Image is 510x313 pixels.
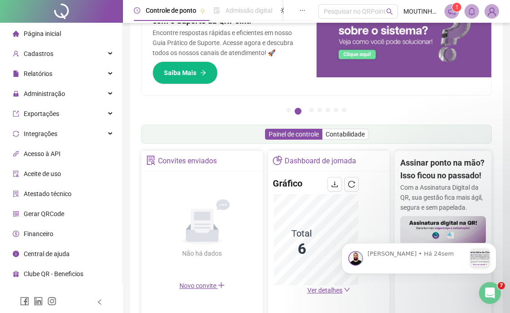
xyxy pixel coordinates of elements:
span: Central de ajuda [24,250,70,257]
span: Página inicial [24,30,61,37]
span: search [386,8,393,15]
button: 4 [317,108,322,112]
span: Admissão digital [225,7,272,14]
span: instagram [47,297,56,306]
span: Clube QR - Beneficios [24,270,83,278]
span: MOUTINHO AUTO PEÇAS [403,6,439,16]
span: user-add [13,50,19,57]
a: Ver detalhes down [307,287,350,294]
span: audit [13,171,19,177]
p: Encontre respostas rápidas e eficientes em nosso Guia Prático de Suporte. Acesse agora e descubra... [153,28,306,58]
span: solution [146,156,156,165]
span: plus [218,282,225,289]
p: Com a Assinatura Digital da QR, sua gestão fica mais ágil, segura e sem papelada. [400,182,486,212]
span: Novo convite [179,282,225,289]
button: 6 [334,108,338,112]
span: 1 [455,4,459,10]
div: Convites enviados [158,153,217,169]
span: Integrações [24,130,57,137]
span: api [13,151,19,157]
span: export [13,111,19,117]
span: info-circle [13,251,19,257]
span: Atestado técnico [24,190,71,197]
span: bell [468,7,476,15]
span: Aceite de uso [24,170,61,177]
span: facebook [20,297,29,306]
span: clock-circle [134,7,140,14]
span: download [331,181,338,188]
span: Contabilidade [326,131,365,138]
button: 3 [309,108,314,112]
span: file [13,71,19,77]
iframe: Intercom notifications mensagem [328,225,510,288]
button: 7 [342,108,347,112]
span: Painel de controle [269,131,319,138]
span: down [344,287,350,293]
span: Financeiro [24,230,53,237]
span: Ver detalhes [307,287,342,294]
sup: 1 [452,3,461,12]
img: 72418 [485,5,499,18]
span: ellipsis [299,7,306,14]
iframe: Intercom live chat [479,282,501,304]
span: dollar [13,231,19,237]
span: Gerar QRCode [24,210,64,217]
span: sync [13,131,19,137]
span: pushpin [200,8,205,14]
span: pie-chart [273,156,282,165]
span: Saiba Mais [164,68,196,78]
span: Administração [24,90,65,97]
span: Controle de ponto [146,7,196,14]
span: reload [348,181,355,188]
span: arrow-right [200,70,206,76]
span: Cadastros [24,50,53,57]
span: Exportações [24,110,59,117]
span: Acesso à API [24,150,61,157]
span: linkedin [34,297,43,306]
h4: Gráfico [273,177,302,190]
div: Dashboard de jornada [285,153,356,169]
button: 5 [326,108,330,112]
span: 7 [498,282,505,289]
span: gift [13,271,19,277]
span: left [97,299,103,305]
button: Saiba Mais [153,61,218,84]
span: notification [448,7,456,15]
button: 2 [295,108,301,115]
img: banner%2F02c71560-61a6-44d4-94b9-c8ab97240462.png [400,216,486,245]
h2: Assinar ponto na mão? Isso ficou no passado! [400,156,486,182]
span: file-done [214,7,220,14]
span: lock [13,91,19,97]
span: Relatórios [24,70,52,77]
span: solution [13,191,19,197]
span: sun [280,7,287,14]
span: qrcode [13,211,19,217]
span: home [13,30,19,37]
button: 1 [286,108,291,112]
div: Não há dados [160,248,244,258]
